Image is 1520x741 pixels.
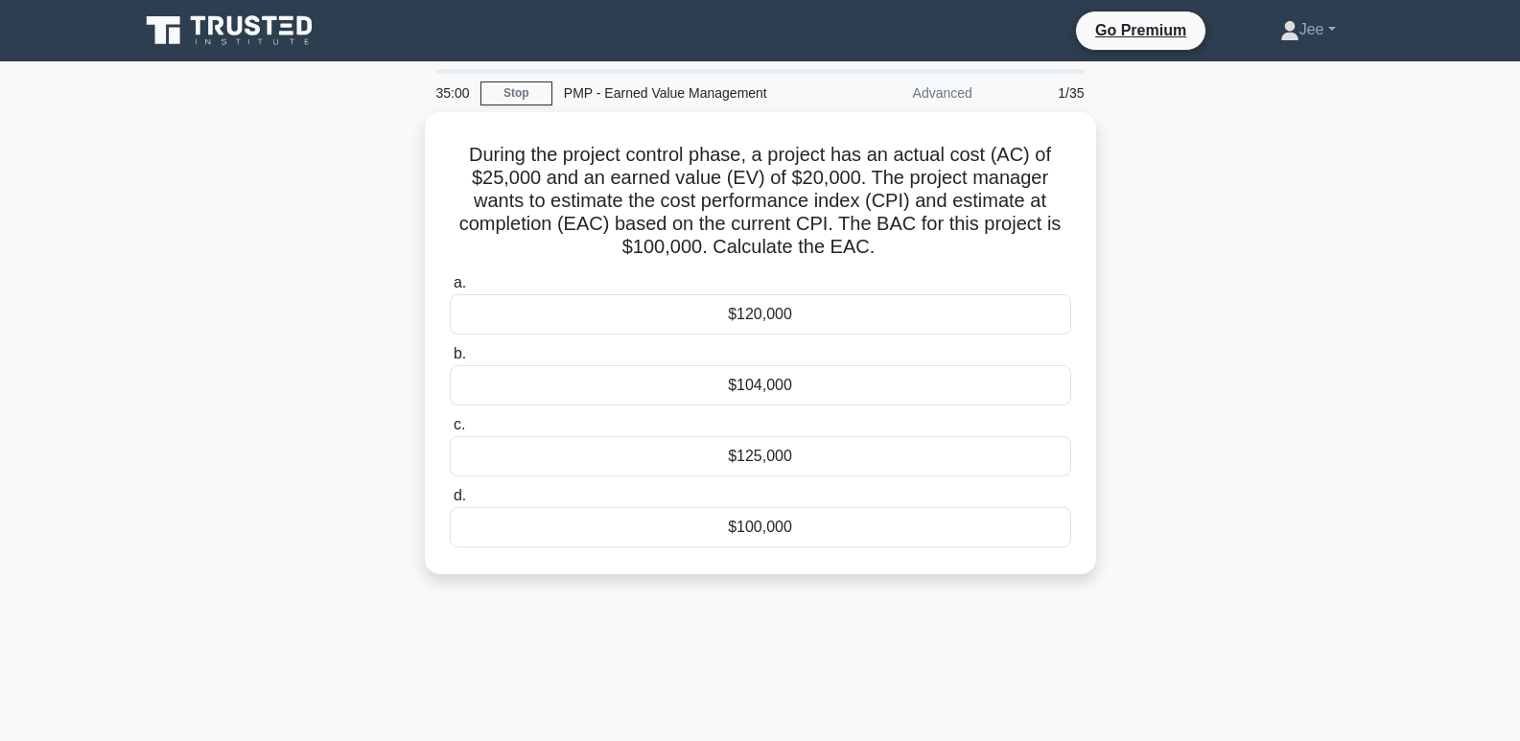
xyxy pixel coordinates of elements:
[450,436,1071,476] div: $125,000
[1234,11,1382,49] a: Jee
[552,74,816,112] div: PMP - Earned Value Management
[984,74,1096,112] div: 1/35
[448,143,1073,260] h5: During the project control phase, a project has an actual cost (AC) of $25,000 and an earned valu...
[454,274,466,290] span: a.
[450,365,1071,405] div: $104,000
[480,81,552,105] a: Stop
[454,345,466,361] span: b.
[454,487,466,503] span: d.
[450,507,1071,547] div: $100,000
[425,74,480,112] div: 35:00
[1084,18,1198,42] a: Go Premium
[450,294,1071,335] div: $120,000
[454,416,465,432] span: c.
[816,74,984,112] div: Advanced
